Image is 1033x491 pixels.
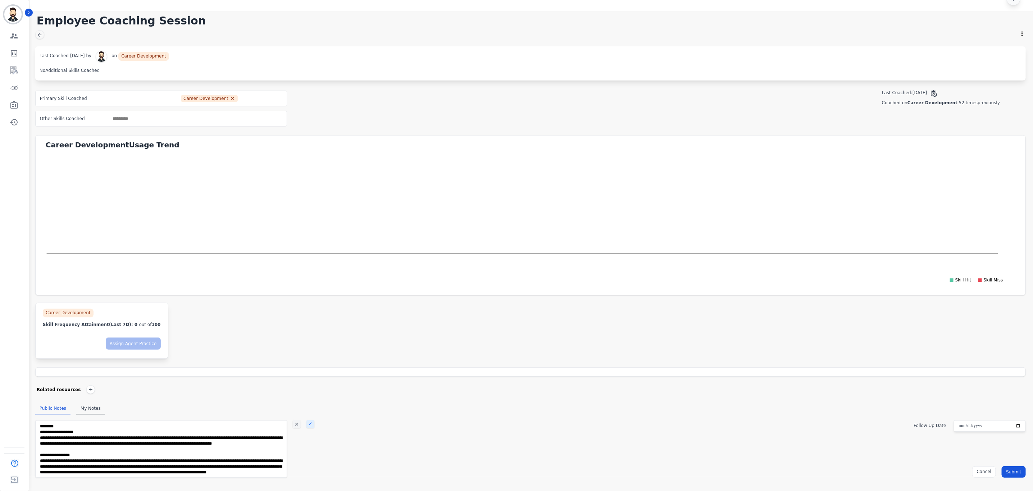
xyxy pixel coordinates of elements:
div: ✓ [306,420,314,428]
ul: selected options [110,115,154,122]
div: Primary Skill Coached [40,91,87,106]
span: out of [139,322,151,327]
div: Career Development Usage Trend [46,140,1025,150]
div: Career Development [43,309,94,317]
div: Career Development [118,52,169,61]
span: Career Development [907,100,957,105]
div: Last Coached: [DATE] [882,90,927,97]
h1: Employee Coaching Session [37,14,206,27]
div: Public Notes [35,403,70,414]
img: Bordered avatar [4,6,22,23]
button: Submit [1002,466,1026,478]
label: Follow Up Date [914,423,946,428]
div: No Additional Skills Coached [40,65,100,76]
span: (Last 7D): [109,322,133,327]
li: Career Development [181,95,237,102]
ul: selected options [180,95,282,103]
text: Skill Hit [955,278,971,283]
button: Remove Career Development [230,96,235,101]
button: Assign Agent Practice [106,338,161,350]
div: Related resources [37,385,81,394]
div: ✕ [293,420,301,428]
text: Skill Miss [984,278,1003,283]
span: [DATE] [70,51,85,62]
div: Skill Frequency Attainment 0 100 [43,322,161,327]
div: + [86,385,95,394]
div: Last Coached by on [40,51,1021,62]
button: Cancel [972,466,996,478]
img: avatar [96,51,107,62]
div: Other Skills Coached [40,111,85,126]
div: Coached on 52 times previously [882,100,1026,106]
div: My Notes [76,403,105,414]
